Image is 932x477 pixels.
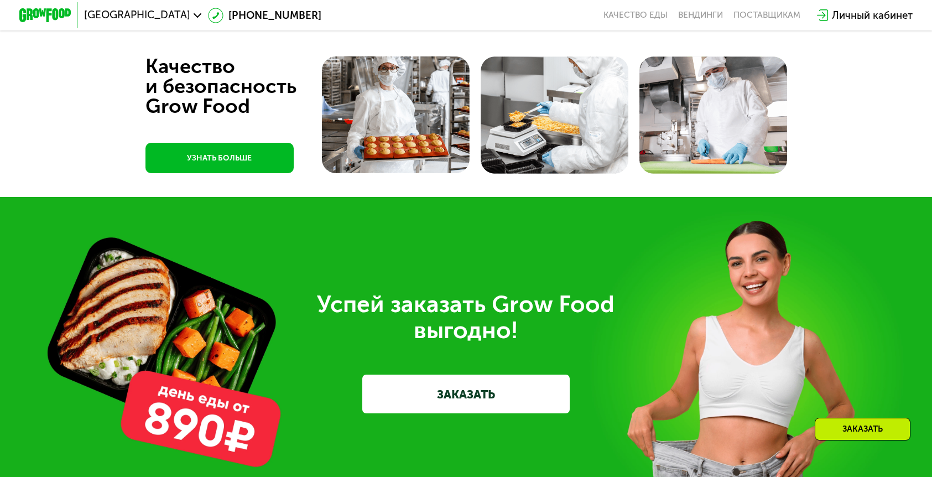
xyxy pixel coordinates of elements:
a: Качество еды [603,10,668,20]
a: Вендинги [678,10,723,20]
a: ЗАКАЗАТЬ [362,375,569,413]
div: Качество и безопасность Grow Food [145,56,337,116]
div: поставщикам [733,10,800,20]
span: [GEOGRAPHIC_DATA] [84,10,190,20]
div: Заказать [815,418,910,440]
div: Личный кабинет [832,8,913,23]
div: Успей заказать Grow Food выгодно! [103,292,829,344]
a: [PHONE_NUMBER] [208,8,321,23]
a: УЗНАТЬ БОЛЬШЕ [145,143,294,173]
